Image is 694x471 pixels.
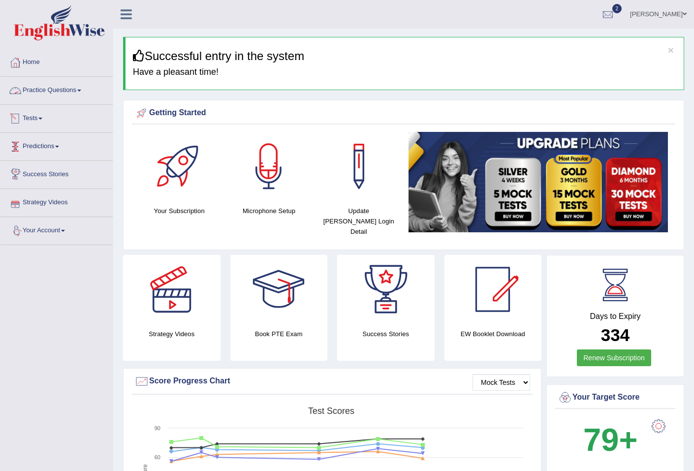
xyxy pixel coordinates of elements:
[444,329,542,339] h4: EW Booklet Download
[133,50,676,63] h3: Successful entry in the system
[601,325,630,345] b: 334
[558,312,673,321] h4: Days to Expiry
[319,206,399,237] h4: Update [PERSON_NAME] Login Detail
[0,105,113,129] a: Tests
[558,390,673,405] div: Your Target Score
[134,374,530,389] div: Score Progress Chart
[308,406,354,416] tspan: Test scores
[612,4,622,13] span: 2
[337,329,435,339] h4: Success Stories
[134,106,673,121] div: Getting Started
[123,329,221,339] h4: Strategy Videos
[577,349,651,366] a: Renew Subscription
[0,189,113,214] a: Strategy Videos
[155,425,160,431] text: 90
[668,45,674,55] button: ×
[0,217,113,242] a: Your Account
[139,206,219,216] h4: Your Subscription
[0,161,113,186] a: Success Stories
[0,49,113,73] a: Home
[583,422,637,458] b: 79+
[0,77,113,101] a: Practice Questions
[155,454,160,460] text: 60
[409,132,668,232] img: small5.jpg
[230,329,328,339] h4: Book PTE Exam
[133,67,676,77] h4: Have a pleasant time!
[0,133,113,157] a: Predictions
[229,206,309,216] h4: Microphone Setup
